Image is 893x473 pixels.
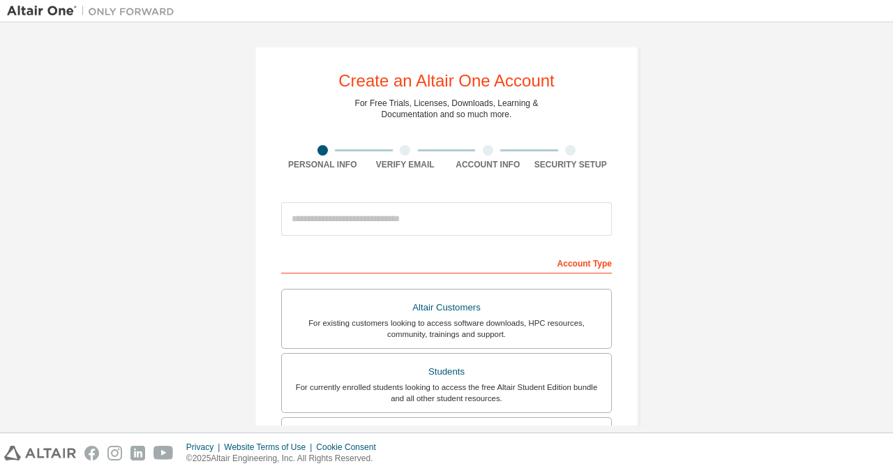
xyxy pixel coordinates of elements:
[4,446,76,460] img: altair_logo.svg
[186,442,224,453] div: Privacy
[7,4,181,18] img: Altair One
[130,446,145,460] img: linkedin.svg
[316,442,384,453] div: Cookie Consent
[224,442,316,453] div: Website Terms of Use
[281,159,364,170] div: Personal Info
[338,73,555,89] div: Create an Altair One Account
[84,446,99,460] img: facebook.svg
[446,159,530,170] div: Account Info
[364,159,447,170] div: Verify Email
[290,298,603,317] div: Altair Customers
[153,446,174,460] img: youtube.svg
[355,98,539,120] div: For Free Trials, Licenses, Downloads, Learning & Documentation and so much more.
[107,446,122,460] img: instagram.svg
[290,382,603,404] div: For currently enrolled students looking to access the free Altair Student Edition bundle and all ...
[530,159,613,170] div: Security Setup
[290,362,603,382] div: Students
[281,251,612,273] div: Account Type
[290,317,603,340] div: For existing customers looking to access software downloads, HPC resources, community, trainings ...
[186,453,384,465] p: © 2025 Altair Engineering, Inc. All Rights Reserved.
